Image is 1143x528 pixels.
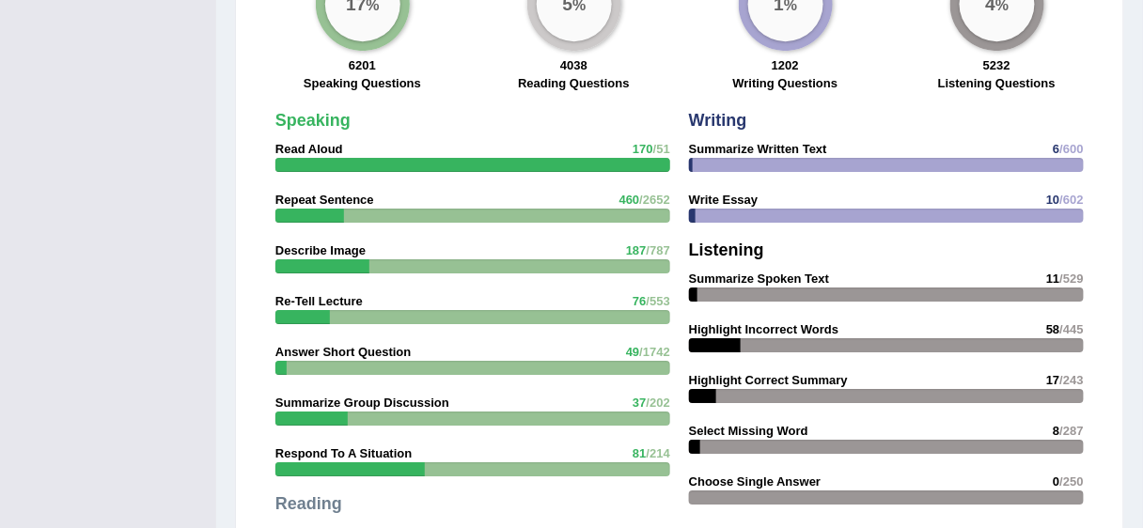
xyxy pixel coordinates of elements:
[938,74,1056,92] label: Listening Questions
[619,193,640,207] span: 460
[647,446,670,460] span: /214
[633,294,646,308] span: 76
[1046,322,1059,336] span: 58
[1053,142,1059,156] span: 6
[1060,424,1084,438] span: /287
[633,446,646,460] span: 81
[647,294,670,308] span: /553
[733,74,838,92] label: Writing Questions
[1046,272,1059,286] span: 11
[1060,142,1084,156] span: /600
[1060,193,1084,207] span: /602
[689,193,758,207] strong: Write Essay
[275,243,366,257] strong: Describe Image
[275,396,449,410] strong: Summarize Group Discussion
[639,193,670,207] span: /2652
[653,142,670,156] span: /51
[1053,424,1059,438] span: 8
[304,74,421,92] label: Speaking Questions
[518,74,629,92] label: Reading Questions
[1046,373,1059,387] span: 17
[689,142,827,156] strong: Summarize Written Text
[1046,193,1059,207] span: 10
[560,58,587,72] strong: 4038
[689,474,821,489] strong: Choose Single Answer
[689,111,747,130] strong: Writing
[983,58,1010,72] strong: 5232
[647,243,670,257] span: /787
[689,272,829,286] strong: Summarize Spoken Text
[1060,322,1084,336] span: /445
[1060,474,1084,489] span: /250
[275,294,363,308] strong: Re-Tell Lecture
[647,396,670,410] span: /202
[689,424,808,438] strong: Select Missing Word
[626,243,647,257] span: 187
[689,322,838,336] strong: Highlight Incorrect Words
[633,396,646,410] span: 37
[626,345,639,359] span: 49
[772,58,799,72] strong: 1202
[1053,474,1059,489] span: 0
[633,142,653,156] span: 170
[275,193,374,207] strong: Repeat Sentence
[275,446,412,460] strong: Respond To A Situation
[275,142,343,156] strong: Read Aloud
[349,58,376,72] strong: 6201
[689,373,848,387] strong: Highlight Correct Summary
[689,241,764,259] strong: Listening
[275,345,411,359] strong: Answer Short Question
[275,111,351,130] strong: Speaking
[275,494,342,513] strong: Reading
[639,345,670,359] span: /1742
[1060,373,1084,387] span: /243
[1060,272,1084,286] span: /529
